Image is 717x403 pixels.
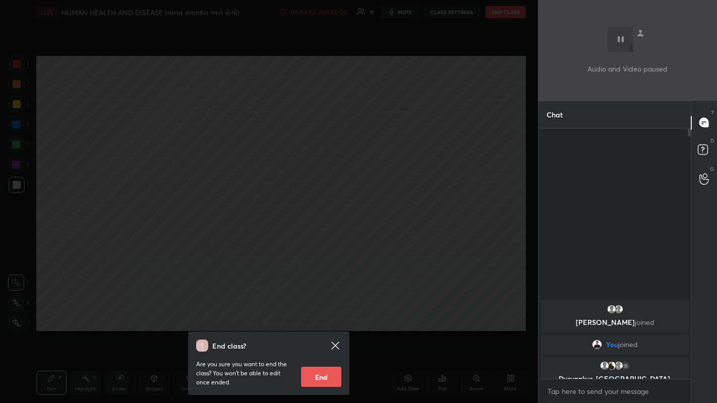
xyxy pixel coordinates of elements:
[606,304,616,314] img: default.png
[539,101,571,128] p: Chat
[710,137,714,145] p: D
[592,340,602,350] img: c9bf78d67bb745bc84438c2db92f5989.jpg
[599,361,609,371] img: default.png
[587,63,668,74] p: Audio and Video paused
[539,298,691,379] div: grid
[547,375,683,391] p: Durvankur, [GEOGRAPHIC_DATA], [GEOGRAPHIC_DATA]
[634,317,654,327] span: joined
[618,341,638,349] span: joined
[606,361,616,371] img: 6919ab72716c417ab2a2c8612824414f.jpg
[212,341,246,351] h4: End class?
[547,318,683,326] p: [PERSON_NAME]
[613,361,623,371] img: default.png
[620,361,630,371] div: 15
[606,341,618,349] span: You
[613,304,623,314] img: default.png
[710,165,714,173] p: G
[196,360,293,387] p: Are you sure you want to end the class? You won’t be able to edit once ended.
[301,367,341,387] button: End
[711,109,714,116] p: T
